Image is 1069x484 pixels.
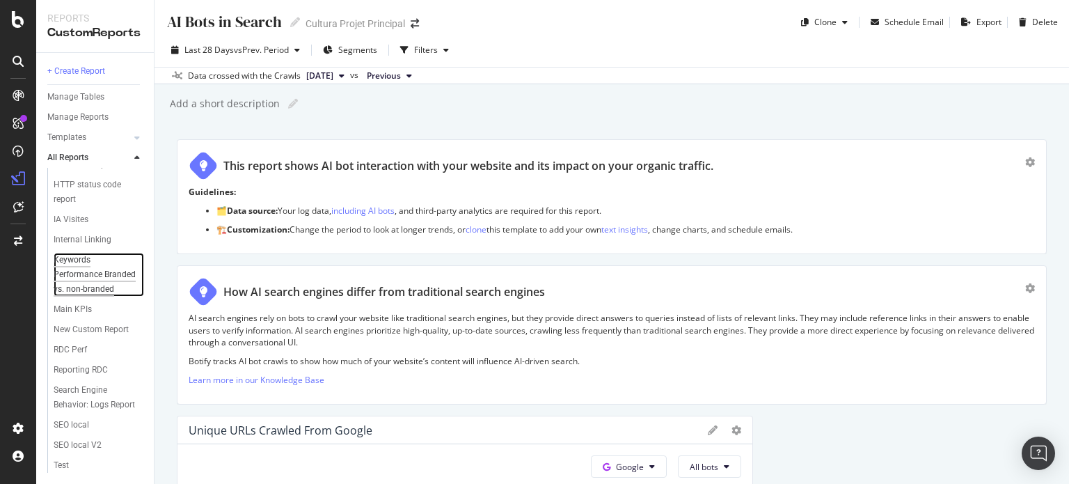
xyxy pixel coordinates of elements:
[54,418,144,432] a: SEO local
[54,458,69,473] div: Test
[306,17,405,31] div: Cultura Projet Principal
[54,343,87,357] div: RDC Perf
[395,39,454,61] button: Filters
[168,97,280,111] div: Add a short description
[47,150,88,165] div: All Reports
[47,150,130,165] a: All Reports
[54,458,144,473] a: Test
[47,64,105,79] div: + Create Report
[47,110,109,125] div: Manage Reports
[54,178,144,207] a: HTTP status code report
[216,224,1035,235] p: 🏗️ Change the period to look at longer trends, or this template to add your own , change charts, ...
[54,363,108,377] div: Reporting RDC
[54,178,132,207] div: HTTP status code report
[414,44,438,56] div: Filters
[361,68,418,84] button: Previous
[301,68,350,84] button: [DATE]
[616,461,644,473] span: Google
[54,212,88,227] div: IA Visites
[601,224,648,235] a: text insights
[166,39,306,61] button: Last 28 DaysvsPrev. Period
[288,99,298,109] i: Edit report name
[216,205,1035,217] p: 🗂️ Your log data, , and third-party analytics are required for this report.
[47,25,143,41] div: CustomReports
[54,438,144,453] a: SEO local V2
[411,19,419,29] div: arrow-right-arrow-left
[54,322,144,337] a: New Custom Report
[1032,16,1058,28] div: Delete
[189,312,1035,348] p: AI search engines rely on bots to crawl your website like traditional search engines, but they pr...
[47,90,104,104] div: Manage Tables
[54,383,136,412] div: Search Engine Behavior: Logs Report
[306,70,333,82] span: 2025 Aug. 11th
[466,224,486,235] a: clone
[885,16,944,28] div: Schedule Email
[865,11,944,33] button: Schedule Email
[54,233,111,247] div: Internal Linking
[54,438,102,453] div: SEO local V2
[189,186,236,198] strong: Guidelines:
[290,17,300,27] i: Edit report name
[223,158,713,174] div: This report shows AI bot interaction with your website and its impact on your organic traffic.
[234,44,289,56] span: vs Prev. Period
[678,455,741,478] button: All bots
[177,265,1047,405] div: How AI search engines differ from traditional search enginesAI search engines rely on bots to cra...
[54,343,144,357] a: RDC Perf
[227,224,290,235] strong: Customization:
[317,39,383,61] button: Segments
[54,322,129,337] div: New Custom Report
[47,130,86,145] div: Templates
[227,205,278,217] strong: Data source:
[795,11,853,33] button: Clone
[956,11,1001,33] button: Export
[1025,157,1035,167] div: gear
[184,44,234,56] span: Last 28 Days
[54,302,92,317] div: Main KPIs
[166,11,282,33] div: AI Bots in Search
[177,139,1047,254] div: This report shows AI bot interaction with your website and its impact on your organic traffic.Gui...
[1022,437,1055,470] div: Open Intercom Messenger
[223,284,545,300] div: How AI search engines differ from traditional search engines
[47,110,144,125] a: Manage Reports
[188,70,301,82] div: Data crossed with the Crawls
[690,461,718,473] span: All bots
[47,90,144,104] a: Manage Tables
[338,44,377,56] span: Segments
[54,253,138,297] div: Keywords Performance Branded vs. non-branded
[54,302,144,317] a: Main KPIs
[189,355,1035,367] p: Botify tracks AI bot crawls to show how much of your website’s content will influence AI-driven s...
[1013,11,1058,33] button: Delete
[47,64,144,79] a: + Create Report
[350,69,361,81] span: vs
[367,70,401,82] span: Previous
[54,383,144,412] a: Search Engine Behavior: Logs Report
[591,455,667,478] button: Google
[54,363,144,377] a: Reporting RDC
[54,418,89,432] div: SEO local
[54,233,144,247] a: Internal Linking
[976,16,1001,28] div: Export
[47,11,143,25] div: Reports
[54,253,144,297] a: Keywords Performance Branded vs. non-branded
[54,212,144,227] a: IA Visites
[331,205,395,217] a: including AI bots
[47,130,130,145] a: Templates
[189,423,372,437] div: Unique URLs Crawled from Google
[1025,283,1035,293] div: gear
[814,16,837,28] div: Clone
[189,374,324,386] a: Learn more in our Knowledge Base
